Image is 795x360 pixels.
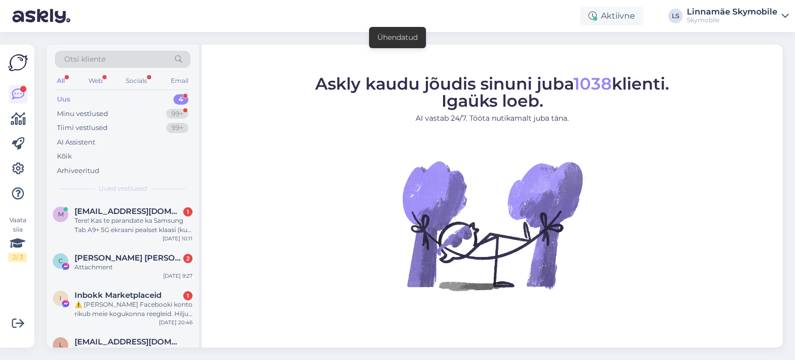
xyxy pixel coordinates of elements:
[75,253,182,263] span: Светлана Светлана
[58,210,64,218] span: m
[169,74,190,88] div: Email
[687,8,789,24] a: Linnamäe SkymobileSkymobile
[75,263,193,272] div: Attachment
[173,94,188,105] div: 4
[573,74,612,94] span: 1038
[8,215,27,262] div: Vaata siia
[57,166,99,176] div: Arhiveeritud
[580,7,643,25] div: Aktiivne
[60,294,62,302] span: I
[183,254,193,263] div: 2
[183,207,193,217] div: 1
[315,113,669,124] p: AI vastab 24/7. Tööta nutikamalt juba täna.
[75,207,182,216] span: matthias.roomagi@gmail.com
[75,291,161,300] span: Inbokk Marketplaceid
[399,132,585,319] img: No Chat active
[315,74,669,111] span: Askly kaudu jõudis sinuni juba klienti. Igaüks loeb.
[57,123,108,133] div: Tiimi vestlused
[668,9,683,23] div: LS
[687,16,777,24] div: Skymobile
[163,272,193,280] div: [DATE] 9:27
[75,300,193,319] div: ⚠️ [PERSON_NAME] Facebooki konto rikub meie kogukonna reegleid. Hiljuti on meie süsteem saanud ka...
[59,341,63,349] span: l
[75,337,182,347] span: liisijuhe@gmail.com
[8,253,27,262] div: 2 / 3
[57,94,70,105] div: Uus
[166,109,188,119] div: 99+
[75,216,193,235] div: Tere! Kas te parandate ka Samsung Tab A9+ 5G ekraani pealset klaasi (kui ekraan veel töötab) ja p...
[58,257,63,265] span: С
[57,137,95,148] div: AI Assistent
[86,74,105,88] div: Web
[687,8,777,16] div: Linnamäe Skymobile
[99,184,147,193] span: Uued vestlused
[183,291,193,300] div: 1
[124,74,149,88] div: Socials
[163,235,193,242] div: [DATE] 10:11
[8,53,28,73] img: Askly Logo
[55,74,67,88] div: All
[64,54,106,65] span: Otsi kliente
[166,123,188,133] div: 99+
[57,151,72,162] div: Kõik
[159,319,193,326] div: [DATE] 20:46
[377,32,418,43] div: Ühendatud
[57,109,108,119] div: Minu vestlused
